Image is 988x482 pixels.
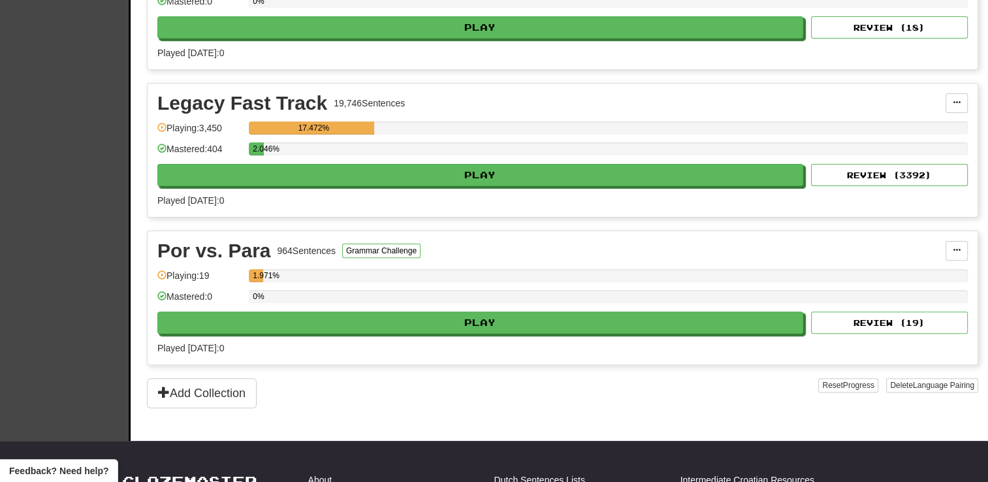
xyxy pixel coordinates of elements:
div: Por vs. Para [157,241,270,261]
button: Review (18) [811,16,968,39]
div: Legacy Fast Track [157,93,327,113]
button: Review (3392) [811,164,968,186]
div: 964 Sentences [277,244,336,257]
button: Play [157,312,803,334]
div: Playing: 3,450 [157,121,242,143]
span: Played [DATE]: 0 [157,48,224,58]
div: Mastered: 404 [157,142,242,164]
div: Playing: 19 [157,269,242,291]
button: ResetProgress [818,378,878,393]
div: Mastered: 0 [157,290,242,312]
span: Open feedback widget [9,464,108,477]
div: 2.046% [253,142,263,155]
span: Language Pairing [913,381,974,390]
button: Review (19) [811,312,968,334]
div: 19,746 Sentences [334,97,405,110]
span: Played [DATE]: 0 [157,195,224,206]
button: Grammar Challenge [342,244,421,258]
button: DeleteLanguage Pairing [886,378,978,393]
button: Add Collection [147,378,257,408]
span: Played [DATE]: 0 [157,343,224,353]
div: 1.971% [253,269,263,282]
button: Play [157,16,803,39]
span: Progress [843,381,874,390]
div: 17.472% [253,121,374,135]
button: Play [157,164,803,186]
